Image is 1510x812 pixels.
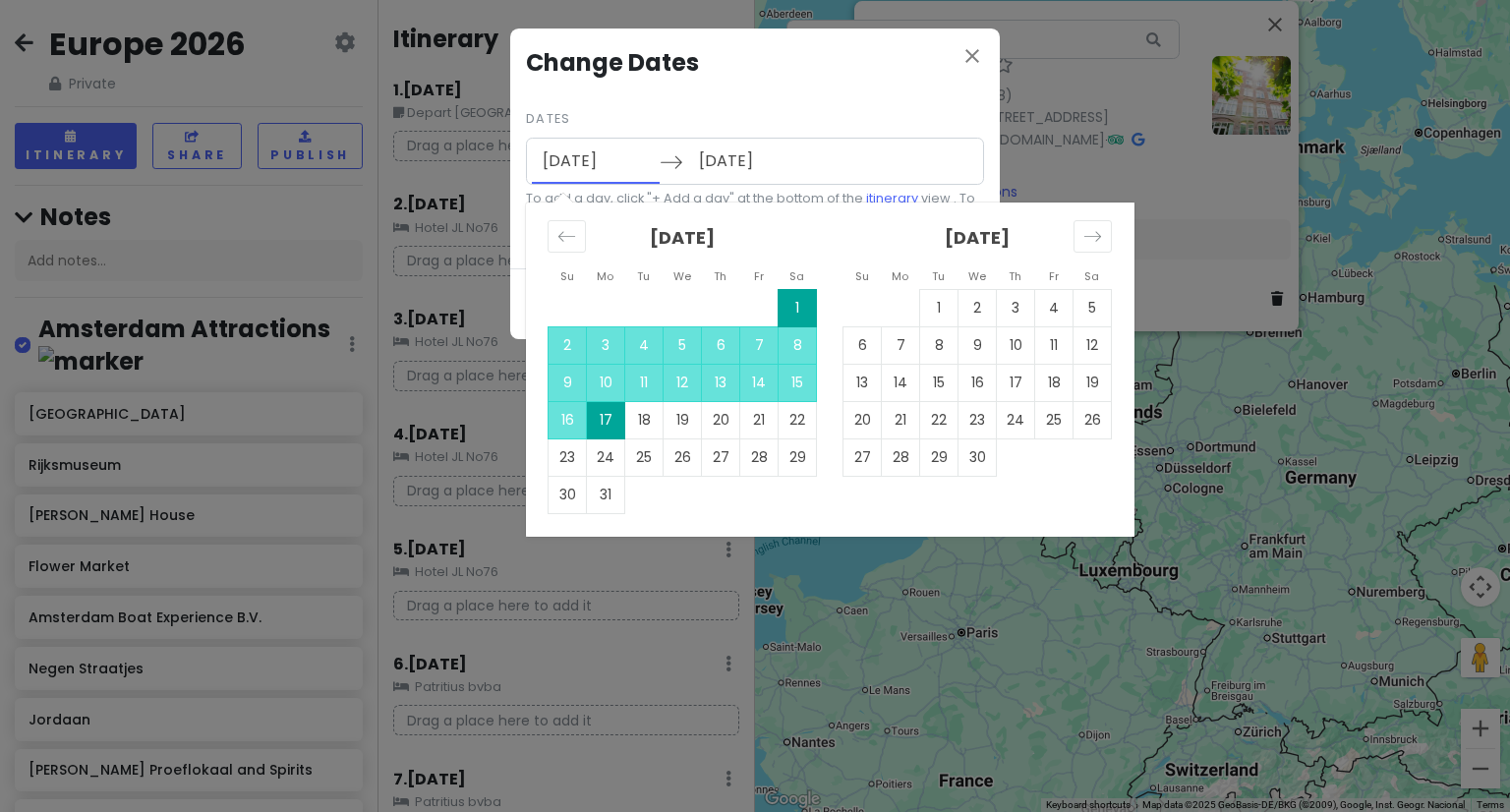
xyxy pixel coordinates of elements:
td: Choose Sunday, September 27, 2026 as your check-in date. It’s available. [843,438,882,476]
td: Selected. Monday, August 3, 2026 [587,326,625,364]
td: Selected. Wednesday, August 5, 2026 [664,326,702,364]
td: Selected. Tuesday, August 4, 2026 [625,326,664,364]
strong: [DATE] [650,225,715,250]
td: Selected. Saturday, August 15, 2026 [779,364,817,401]
td: Choose Thursday, September 17, 2026 as your check-in date. It’s available. [997,364,1035,401]
td: Choose Wednesday, September 9, 2026 as your check-in date. It’s available. [958,326,997,364]
td: Choose Tuesday, September 22, 2026 as your check-in date. It’s available. [920,401,958,438]
button: Close [960,44,984,72]
div: Move forward to switch to the next month. [1074,220,1112,253]
td: Choose Monday, August 24, 2026 as your check-in date. It’s available. [587,438,625,476]
td: Choose Sunday, August 30, 2026 as your check-in date. It’s available. [549,476,587,513]
small: Mo [892,268,908,284]
td: Choose Monday, September 28, 2026 as your check-in date. It’s available. [882,438,920,476]
td: Choose Sunday, September 20, 2026 as your check-in date. It’s available. [843,401,882,438]
td: Choose Tuesday, September 29, 2026 as your check-in date. It’s available. [920,438,958,476]
h4: Change Dates [526,44,984,82]
td: Selected. Sunday, August 9, 2026 [549,364,587,401]
td: Choose Tuesday, September 1, 2026 as your check-in date. It’s available. [920,289,958,326]
td: Selected. Saturday, August 8, 2026 [779,326,817,364]
small: We [968,268,986,284]
td: Choose Thursday, August 20, 2026 as your check-in date. It’s available. [702,401,740,438]
td: Choose Wednesday, August 19, 2026 as your check-in date. It’s available. [664,401,702,438]
input: Start Date [532,139,660,184]
td: Choose Sunday, August 23, 2026 as your check-in date. It’s available. [549,438,587,476]
td: Choose Wednesday, September 16, 2026 as your check-in date. It’s available. [958,364,997,401]
td: Selected. Friday, August 14, 2026 [740,364,779,401]
td: Choose Thursday, September 3, 2026 as your check-in date. It’s available. [997,289,1035,326]
div: Calendar [526,203,1134,537]
td: Choose Wednesday, September 2, 2026 as your check-in date. It’s available. [958,289,997,326]
td: Choose Thursday, August 27, 2026 as your check-in date. It’s available. [702,438,740,476]
td: Choose Friday, September 25, 2026 as your check-in date. It’s available. [1035,401,1074,438]
td: Choose Friday, September 18, 2026 as your check-in date. It’s available. [1035,364,1074,401]
td: Selected as end date. Monday, August 17, 2026 [587,401,625,438]
small: To add a day, click "+ Add a day" at the bottom of the view . To delete, click the menu button ne... [526,189,984,229]
small: Th [1009,268,1021,284]
small: We [673,268,691,284]
td: Selected. Sunday, August 2, 2026 [549,326,587,364]
td: Choose Friday, August 21, 2026 as your check-in date. It’s available. [740,401,779,438]
td: Selected. Sunday, August 16, 2026 [549,401,587,438]
td: Choose Monday, September 21, 2026 as your check-in date. It’s available. [882,401,920,438]
td: Choose Sunday, September 13, 2026 as your check-in date. It’s available. [843,364,882,401]
small: Th [714,268,726,284]
td: Choose Wednesday, September 30, 2026 as your check-in date. It’s available. [958,438,997,476]
td: Choose Wednesday, September 23, 2026 as your check-in date. It’s available. [958,401,997,438]
td: Choose Friday, September 4, 2026 as your check-in date. It’s available. [1035,289,1074,326]
td: Choose Saturday, September 19, 2026 as your check-in date. It’s available. [1074,364,1112,401]
td: Choose Saturday, August 29, 2026 as your check-in date. It’s available. [779,438,817,476]
div: Move backward to switch to the previous month. [548,220,586,253]
td: Choose Friday, September 11, 2026 as your check-in date. It’s available. [1035,326,1074,364]
td: Selected. Friday, August 7, 2026 [740,326,779,364]
td: Choose Tuesday, August 25, 2026 as your check-in date. It’s available. [625,438,664,476]
i: close [960,44,984,68]
td: Choose Monday, September 7, 2026 as your check-in date. It’s available. [882,326,920,364]
td: Choose Saturday, September 5, 2026 as your check-in date. It’s available. [1074,289,1112,326]
td: Choose Thursday, September 10, 2026 as your check-in date. It’s available. [997,326,1035,364]
td: Choose Tuesday, September 15, 2026 as your check-in date. It’s available. [920,364,958,401]
input: End Date [688,139,816,184]
td: Selected. Thursday, August 6, 2026 [702,326,740,364]
small: Fr [754,268,764,284]
td: Selected. Tuesday, August 11, 2026 [625,364,664,401]
td: Choose Tuesday, August 18, 2026 as your check-in date. It’s available. [625,401,664,438]
small: Tu [932,268,945,284]
td: Selected. Thursday, August 13, 2026 [702,364,740,401]
small: Fr [1049,268,1059,284]
td: Choose Monday, August 31, 2026 as your check-in date. It’s available. [587,476,625,513]
td: Choose Saturday, September 26, 2026 as your check-in date. It’s available. [1074,401,1112,438]
td: Choose Wednesday, August 26, 2026 as your check-in date. It’s available. [664,438,702,476]
td: Choose Tuesday, September 8, 2026 as your check-in date. It’s available. [920,326,958,364]
td: Selected. Wednesday, August 12, 2026 [664,364,702,401]
small: Sa [1084,268,1099,284]
small: Su [560,268,574,284]
td: Choose Sunday, September 6, 2026 as your check-in date. It’s available. [843,326,882,364]
small: Mo [597,268,613,284]
td: Selected as start date. Saturday, August 1, 2026 [779,289,817,326]
small: Su [855,268,869,284]
td: Choose Thursday, September 24, 2026 as your check-in date. It’s available. [997,401,1035,438]
strong: [DATE] [945,225,1010,250]
td: Choose Friday, August 28, 2026 as your check-in date. It’s available. [740,438,779,476]
small: Tu [637,268,650,284]
td: Choose Saturday, August 22, 2026 as your check-in date. It’s available. [779,401,817,438]
td: Selected. Monday, August 10, 2026 [587,364,625,401]
a: itinerary [866,190,918,206]
td: Choose Saturday, September 12, 2026 as your check-in date. It’s available. [1074,326,1112,364]
td: Choose Monday, September 14, 2026 as your check-in date. It’s available. [882,364,920,401]
label: Dates [526,109,570,129]
small: Sa [789,268,804,284]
